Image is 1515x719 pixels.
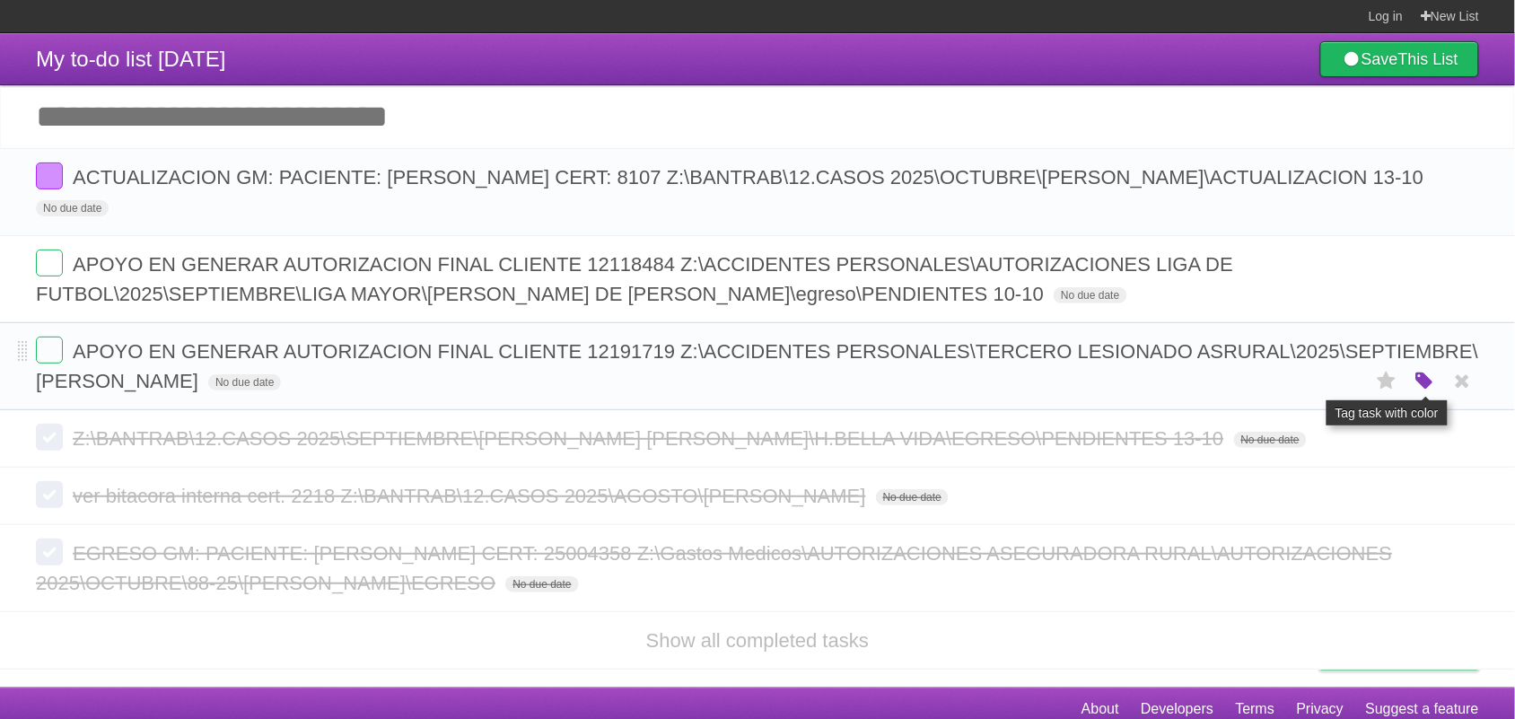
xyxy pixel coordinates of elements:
[36,539,63,566] label: Done
[36,200,109,216] span: No due date
[505,576,578,592] span: No due date
[36,337,63,364] label: Done
[1320,41,1479,77] a: SaveThis List
[208,374,281,390] span: No due date
[1398,50,1458,68] b: This List
[876,489,949,505] span: No due date
[36,340,1478,392] span: APOYO EN GENERAR AUTORIZACION FINAL CLIENTE 12191719 Z:\ACCIDENTES PERSONALES\TERCERO LESIONADO A...
[36,542,1392,594] span: EGRESO GM: PACIENTE: [PERSON_NAME] CERT: 25004358 Z:\Gastos Medicos\AUTORIZACIONES ASEGURADORA RU...
[36,47,226,71] span: My to-do list [DATE]
[36,250,63,276] label: Done
[1234,432,1307,448] span: No due date
[73,485,871,507] span: ver bitacora interna cert. 2218 Z:\BANTRAB\12.CASOS 2025\AGOSTO\[PERSON_NAME]
[646,629,869,652] a: Show all completed tasks
[1054,287,1126,303] span: No due date
[73,427,1229,450] span: Z:\BANTRAB\12.CASOS 2025\SEPTIEMBRE\[PERSON_NAME] [PERSON_NAME]\H.BELLA VIDA\EGRESO\PENDIENTES 13-10
[36,253,1233,305] span: APOYO EN GENERAR AUTORIZACION FINAL CLIENTE 12118484 Z:\ACCIDENTES PERSONALES\AUTORIZACIONES LIGA...
[36,424,63,451] label: Done
[73,166,1428,189] span: ACTUALIZACION GM: PACIENTE: [PERSON_NAME] CERT: 8107 Z:\BANTRAB\12.CASOS 2025\OCTUBRE\[PERSON_NAM...
[36,481,63,508] label: Done
[1370,366,1404,396] label: Star task
[1358,638,1470,670] span: Buy me a coffee
[36,162,63,189] label: Done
